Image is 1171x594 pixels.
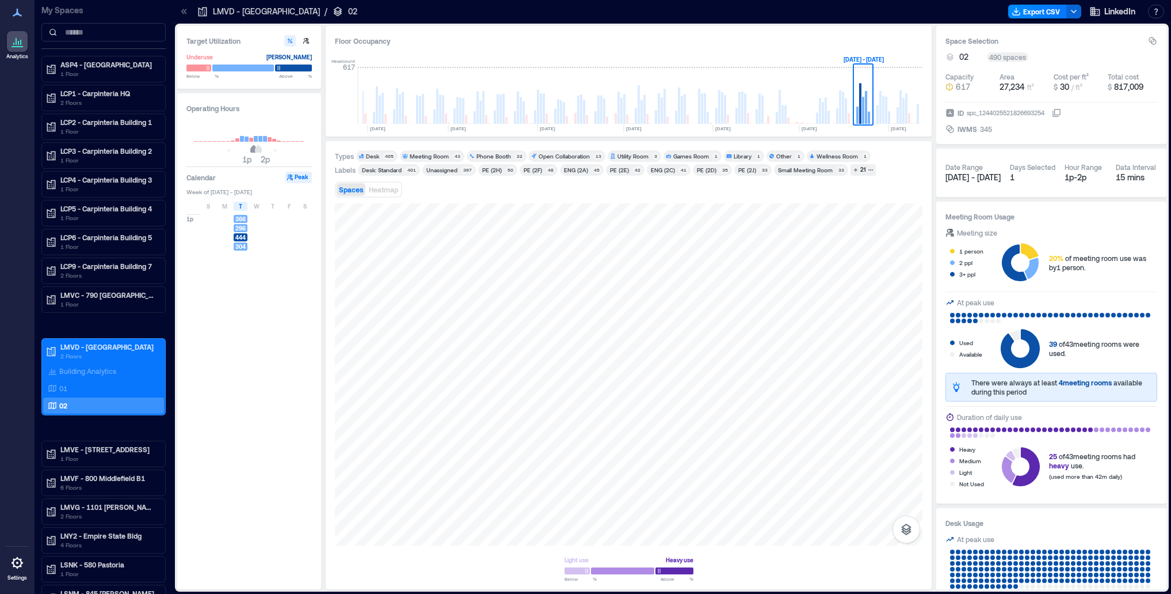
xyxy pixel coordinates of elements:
div: 22 [514,153,524,160]
div: 13 [593,153,603,160]
span: $ [1054,83,1058,91]
div: 35 [720,167,730,173]
h3: Meeting Room Usage [945,211,1157,222]
span: Heatmap [369,186,398,194]
div: Desk [366,152,379,160]
span: ID [958,107,964,119]
p: LMVD - [GEOGRAPHIC_DATA] [60,342,157,351]
div: Light [959,467,972,478]
span: M [222,202,227,211]
p: LMVF - 800 Middlefield B1 [60,474,157,483]
p: LCP5 - Carpinteria Building 4 [60,204,157,213]
p: ASP4 - [GEOGRAPHIC_DATA] [60,60,157,69]
span: 30 [1060,82,1069,92]
span: IWMS [958,123,977,135]
div: Capacity [945,72,974,81]
div: Duration of daily use [957,411,1022,423]
button: Spaces [337,183,365,196]
span: T [239,202,242,211]
text: [DATE] [451,126,466,131]
div: 3+ ppl [959,268,975,280]
div: Available [959,349,982,360]
p: Building Analytics [59,366,116,376]
div: 345 [979,123,993,135]
div: Library [734,152,752,160]
p: 1 Floor [60,184,157,194]
span: ft² [1027,83,1034,91]
div: 41 [678,167,688,173]
div: Utility Room [617,152,649,160]
span: 296 [235,224,246,232]
div: At peak use [957,297,994,308]
p: LCP3 - Carpinteria Building 2 [60,146,157,156]
div: Unassigned [426,166,457,174]
div: PE (2D) [697,166,716,174]
p: 2 Floors [60,351,157,361]
div: spc_1244025521826693254 [966,107,1046,119]
span: Above % [279,73,312,80]
div: Not Used [959,478,984,490]
div: 1p - 2p [1065,172,1107,183]
span: Week of [DATE] - [DATE] [186,188,312,196]
div: 45 [592,167,601,173]
span: Above % [661,576,693,582]
div: ENG (2C) [651,166,675,174]
div: 1 person [959,245,983,257]
span: 27,234 [1000,82,1025,92]
div: 48 [546,167,555,173]
span: F [288,202,291,211]
div: 42 [632,167,642,173]
button: LinkedIn [1086,2,1139,21]
h3: Desk Usage [945,517,1157,529]
p: Settings [7,574,27,581]
div: Date Range [945,162,983,172]
span: S [303,202,307,211]
p: 2 Floors [60,512,157,521]
span: 817,009 [1114,82,1144,92]
span: S [207,202,210,211]
div: Games Room [673,152,709,160]
div: 1 [755,153,762,160]
span: Spaces [339,186,363,194]
a: Settings [3,549,31,585]
div: Labels [335,165,356,175]
div: Other [776,152,792,160]
span: 617 [956,81,970,93]
p: LCP4 - Carpinteria Building 3 [60,175,157,184]
p: 2 Floors [60,271,157,280]
span: heavy [1049,461,1069,470]
text: [DATE] [891,126,906,131]
p: LMVG - 1101 [PERSON_NAME] B7 [60,502,157,512]
p: 02 [59,401,67,410]
a: Analytics [3,28,32,63]
p: 6 Floors [60,483,157,492]
span: W [254,202,260,211]
button: Export CSV [1008,5,1067,18]
p: 1 Floor [60,69,157,78]
text: [DATE] [370,126,386,131]
p: LCP2 - Carpinteria Building 1 [60,118,157,127]
span: 4 meeting rooms [1059,379,1112,387]
div: Meeting size [957,227,997,239]
div: Cost per ft² [1054,72,1089,81]
div: Underuse [186,51,213,63]
p: 1 Floor [60,242,157,251]
span: 25 [1049,452,1057,460]
span: $ [1108,83,1112,91]
span: (used more than 42m daily) [1049,473,1122,480]
text: [DATE] [540,126,555,131]
div: Used [959,337,973,349]
div: There were always at least available during this period [971,378,1152,396]
div: [PERSON_NAME] [266,51,312,63]
div: Desk: Standard [362,166,402,174]
p: LCP6 - Carpinteria Building 5 [60,233,157,242]
div: Heavy use [666,554,693,566]
div: 33 [836,167,846,173]
span: LinkedIn [1104,6,1135,17]
span: Below % [186,73,219,80]
div: Types [335,152,354,161]
span: / ft² [1071,83,1082,91]
text: [DATE] [626,126,642,131]
p: 02 [348,6,357,17]
div: 33 [760,167,769,173]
